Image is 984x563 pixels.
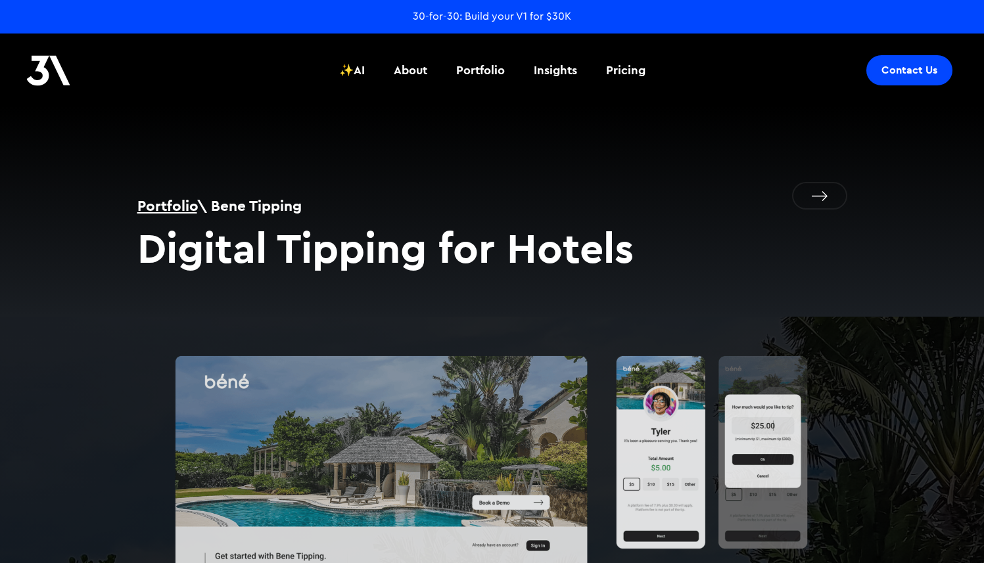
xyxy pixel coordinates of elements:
[137,196,197,215] a: Portfolio
[866,55,952,85] a: Contact Us
[598,46,653,95] a: Pricing
[881,64,937,77] div: Contact Us
[448,46,513,95] a: Portfolio
[137,195,847,216] h1: \ Bene Tipping
[339,62,365,79] div: ✨AI
[331,46,373,95] a: ✨AI
[394,62,427,79] div: About
[534,62,577,79] div: Insights
[526,46,585,95] a: Insights
[413,9,571,24] a: 30-for-30: Build your V1 for $30K
[137,223,847,273] h2: Digital Tipping for Hotels
[606,62,645,79] div: Pricing
[386,46,435,95] a: About
[456,62,505,79] div: Portfolio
